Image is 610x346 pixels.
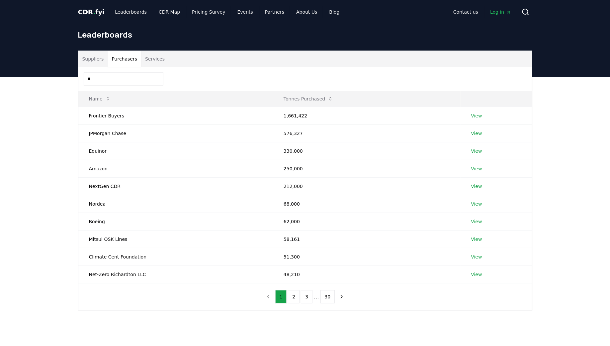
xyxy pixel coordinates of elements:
[78,8,105,16] span: CDR fyi
[273,177,460,195] td: 212,000
[471,165,482,172] a: View
[273,248,460,265] td: 51,300
[78,124,273,142] td: JPMorgan Chase
[232,6,258,18] a: Events
[78,51,108,67] button: Suppliers
[490,9,511,15] span: Log in
[278,92,338,105] button: Tonnes Purchased
[108,51,141,67] button: Purchasers
[471,148,482,154] a: View
[471,271,482,278] a: View
[273,265,460,283] td: 48,210
[471,183,482,190] a: View
[153,6,185,18] a: CDR Map
[273,195,460,213] td: 68,000
[288,290,300,303] button: 2
[78,265,273,283] td: Net-Zero Richardton LLC
[448,6,516,18] nav: Main
[273,213,460,230] td: 62,000
[260,6,290,18] a: Partners
[78,160,273,177] td: Amazon
[471,130,482,137] a: View
[110,6,345,18] nav: Main
[273,230,460,248] td: 58,161
[78,142,273,160] td: Equinor
[78,7,105,17] a: CDR.fyi
[471,218,482,225] a: View
[485,6,516,18] a: Log in
[275,290,287,303] button: 1
[187,6,230,18] a: Pricing Survey
[273,160,460,177] td: 250,000
[273,107,460,124] td: 1,661,422
[273,142,460,160] td: 330,000
[471,236,482,243] a: View
[471,254,482,260] a: View
[78,177,273,195] td: NextGen CDR
[78,213,273,230] td: Boeing
[78,248,273,265] td: Climate Cent Foundation
[78,107,273,124] td: Frontier Buyers
[448,6,483,18] a: Contact us
[84,92,116,105] button: Name
[110,6,152,18] a: Leaderboards
[291,6,322,18] a: About Us
[93,8,95,16] span: .
[78,230,273,248] td: Mitsui OSK Lines
[273,124,460,142] td: 576,327
[141,51,169,67] button: Services
[324,6,345,18] a: Blog
[471,112,482,119] a: View
[314,293,319,301] li: ...
[301,290,312,303] button: 3
[320,290,335,303] button: 30
[336,290,347,303] button: next page
[78,195,273,213] td: Nordea
[78,29,532,40] h1: Leaderboards
[471,201,482,207] a: View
